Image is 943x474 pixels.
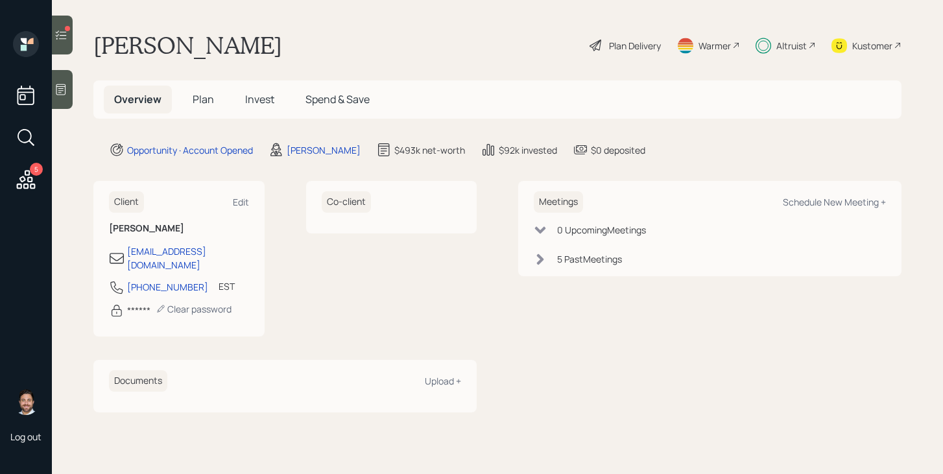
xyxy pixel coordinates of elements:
span: Overview [114,92,161,106]
div: 5 Past Meeting s [557,252,622,266]
div: 5 [30,163,43,176]
div: [EMAIL_ADDRESS][DOMAIN_NAME] [127,244,249,272]
h1: [PERSON_NAME] [93,31,282,60]
div: Edit [233,196,249,208]
div: Upload + [425,375,461,387]
span: Invest [245,92,274,106]
h6: Meetings [534,191,583,213]
div: Plan Delivery [609,39,661,53]
div: [PHONE_NUMBER] [127,280,208,294]
span: Spend & Save [305,92,370,106]
div: Kustomer [852,39,892,53]
div: 0 Upcoming Meeting s [557,223,646,237]
div: Schedule New Meeting + [783,196,886,208]
div: Opportunity · Account Opened [127,143,253,157]
h6: Client [109,191,144,213]
div: Log out [10,431,42,443]
h6: [PERSON_NAME] [109,223,249,234]
h6: Documents [109,370,167,392]
div: Warmer [698,39,731,53]
div: Clear password [156,303,232,315]
div: $493k net-worth [394,143,465,157]
div: $0 deposited [591,143,645,157]
div: $92k invested [499,143,557,157]
div: EST [219,279,235,293]
div: Altruist [776,39,807,53]
h6: Co-client [322,191,371,213]
img: michael-russo-headshot.png [13,389,39,415]
span: Plan [193,92,214,106]
div: [PERSON_NAME] [287,143,361,157]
